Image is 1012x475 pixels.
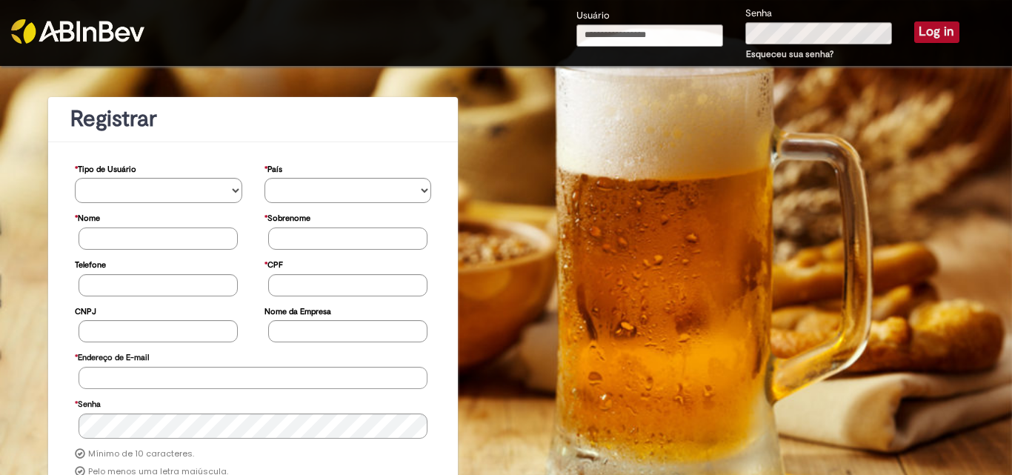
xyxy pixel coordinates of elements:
label: Telefone [75,253,106,274]
a: Esqueceu sua senha? [746,48,833,60]
label: Endereço de E-mail [75,345,149,367]
label: Nome da Empresa [264,299,331,321]
label: Usuário [576,9,610,23]
label: CNPJ [75,299,96,321]
label: Senha [745,7,772,21]
label: Tipo de Usuário [75,157,136,179]
label: País [264,157,282,179]
button: Log in [914,21,959,42]
img: ABInbev-white.png [11,19,144,44]
label: CPF [264,253,283,274]
label: Nome [75,206,100,227]
label: Senha [75,392,101,413]
h1: Registrar [70,107,436,131]
label: Sobrenome [264,206,310,227]
label: Mínimo de 10 caracteres. [88,448,194,460]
